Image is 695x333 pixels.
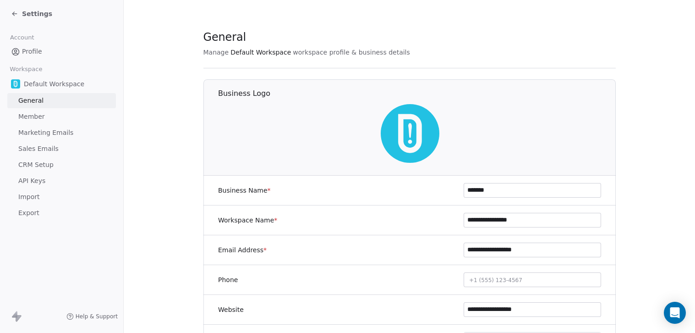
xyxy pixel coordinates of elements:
[218,186,271,195] label: Business Name
[24,79,84,89] span: Default Workspace
[18,128,73,138] span: Marketing Emails
[203,48,229,57] span: Manage
[6,62,46,76] span: Workspace
[7,141,116,156] a: Sales Emails
[203,30,246,44] span: General
[7,173,116,189] a: API Keys
[464,272,601,287] button: +1 (555) 123-4567
[11,9,52,18] a: Settings
[218,305,244,314] label: Website
[18,208,39,218] span: Export
[7,93,116,108] a: General
[22,9,52,18] span: Settings
[7,189,116,205] a: Import
[18,176,45,186] span: API Keys
[7,109,116,124] a: Member
[293,48,410,57] span: workspace profile & business details
[18,160,54,170] span: CRM Setup
[218,275,238,284] label: Phone
[18,192,39,202] span: Import
[18,112,45,122] span: Member
[380,104,439,163] img: twitter.png
[218,216,277,225] label: Workspace Name
[230,48,291,57] span: Default Workspace
[7,205,116,221] a: Export
[218,89,616,99] h1: Business Logo
[18,144,59,154] span: Sales Emails
[76,313,118,320] span: Help & Support
[11,79,20,89] img: twitter.png
[664,302,686,324] div: Open Intercom Messenger
[18,96,44,105] span: General
[7,44,116,59] a: Profile
[66,313,118,320] a: Help & Support
[7,125,116,140] a: Marketing Emails
[6,31,38,44] span: Account
[22,47,42,56] span: Profile
[469,277,522,283] span: +1 (555) 123-4567
[7,157,116,172] a: CRM Setup
[218,245,267,255] label: Email Address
